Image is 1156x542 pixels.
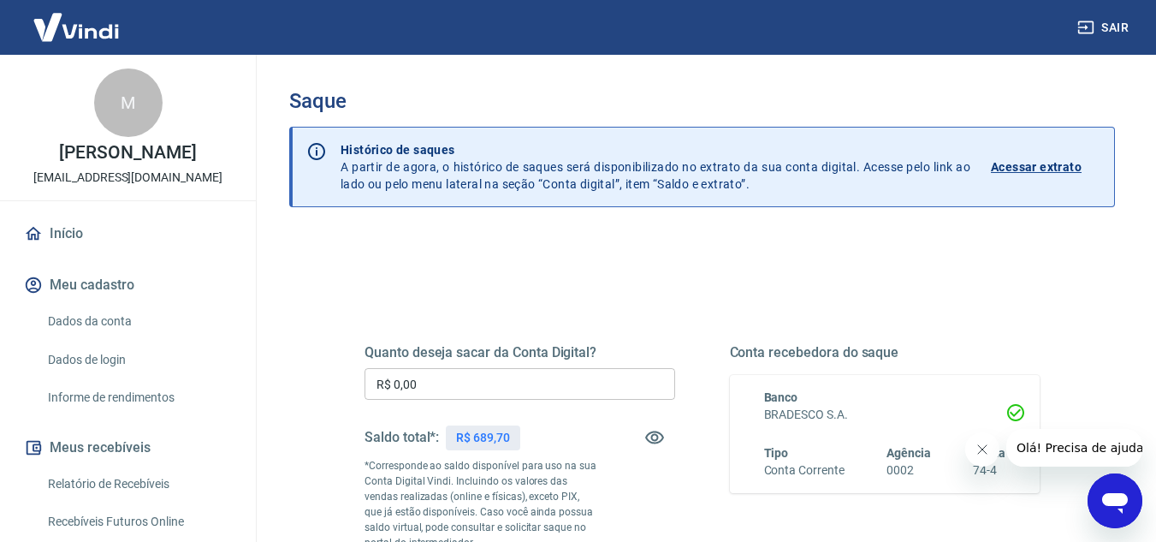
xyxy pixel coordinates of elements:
[94,68,163,137] div: M
[1088,474,1142,528] iframe: Botão para abrir a janela de mensagens
[341,141,970,193] p: A partir de agora, o histórico de saques será disponibilizado no extrato da sua conta digital. Ac...
[41,467,235,502] a: Relatório de Recebíveis
[456,429,510,447] p: R$ 689,70
[10,12,144,26] span: Olá! Precisa de ajuda?
[41,304,235,339] a: Dados da conta
[365,344,675,361] h5: Quanto deseja sacar da Conta Digital?
[730,344,1040,361] h5: Conta recebedora do saque
[21,266,235,304] button: Meu cadastro
[965,432,999,467] iframe: Fechar mensagem
[764,446,789,460] span: Tipo
[59,144,196,162] p: [PERSON_NAME]
[365,429,439,446] h5: Saldo total*:
[41,380,235,415] a: Informe de rendimentos
[21,1,132,53] img: Vindi
[886,462,931,479] h6: 0002
[991,141,1100,193] a: Acessar extrato
[764,462,845,479] h6: Conta Corrente
[33,169,222,187] p: [EMAIL_ADDRESS][DOMAIN_NAME]
[764,406,1006,424] h6: BRADESCO S.A.
[973,462,1005,479] h6: 74-4
[991,158,1082,176] p: Acessar extrato
[1074,12,1135,44] button: Sair
[41,504,235,539] a: Recebíveis Futuros Online
[764,390,798,404] span: Banco
[21,215,235,253] a: Início
[341,141,970,158] p: Histórico de saques
[289,89,1115,113] h3: Saque
[41,342,235,378] a: Dados de login
[21,429,235,467] button: Meus recebíveis
[886,446,931,460] span: Agência
[1006,429,1142,467] iframe: Mensagem da empresa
